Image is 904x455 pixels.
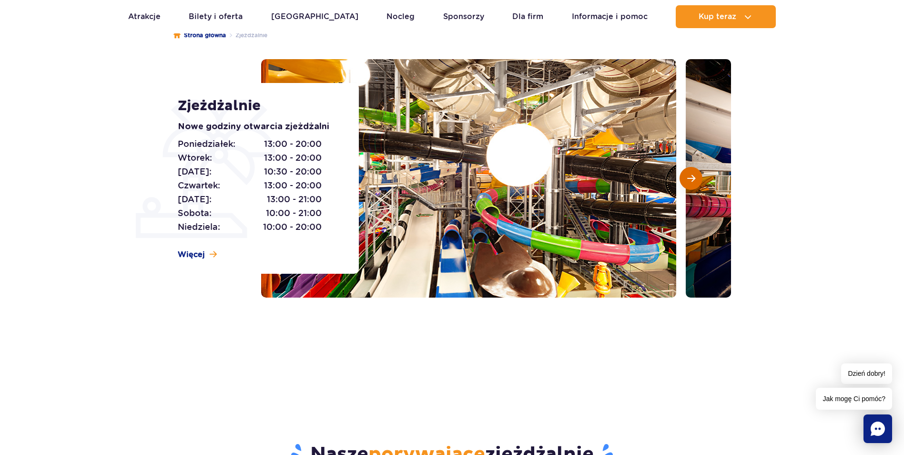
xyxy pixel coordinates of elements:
h1: Zjeżdżalnie [178,97,337,114]
span: Więcej [178,249,205,260]
a: Atrakcje [128,5,161,28]
button: Kup teraz [676,5,776,28]
span: 10:30 - 20:00 [264,165,322,178]
span: 13:00 - 20:00 [264,179,322,192]
li: Zjeżdżalnie [226,31,267,40]
a: Informacje i pomoc [572,5,648,28]
span: Sobota: [178,207,212,220]
a: Strona główna [173,31,226,40]
span: Wtorek: [178,151,212,165]
span: Kup teraz [699,12,736,21]
a: Bilety i oferta [189,5,243,28]
p: Nowe godziny otwarcia zjeżdżalni [178,120,337,134]
span: Jak mogę Ci pomóc? [816,388,892,410]
span: Czwartek: [178,179,220,192]
span: Poniedziałek: [178,137,235,151]
a: Nocleg [386,5,415,28]
div: Chat [863,414,892,443]
a: Dla firm [512,5,543,28]
span: 13:00 - 20:00 [264,137,322,151]
a: [GEOGRAPHIC_DATA] [271,5,358,28]
span: [DATE]: [178,165,212,178]
span: Niedziela: [178,220,220,234]
a: Więcej [178,249,217,260]
span: [DATE]: [178,193,212,206]
button: Następny slajd [680,167,702,190]
span: Dzień dobry! [841,363,892,384]
span: 10:00 - 20:00 [263,220,322,234]
a: Sponsorzy [443,5,484,28]
span: 13:00 - 20:00 [264,151,322,165]
span: 13:00 - 21:00 [267,193,322,206]
span: 10:00 - 21:00 [266,207,322,220]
